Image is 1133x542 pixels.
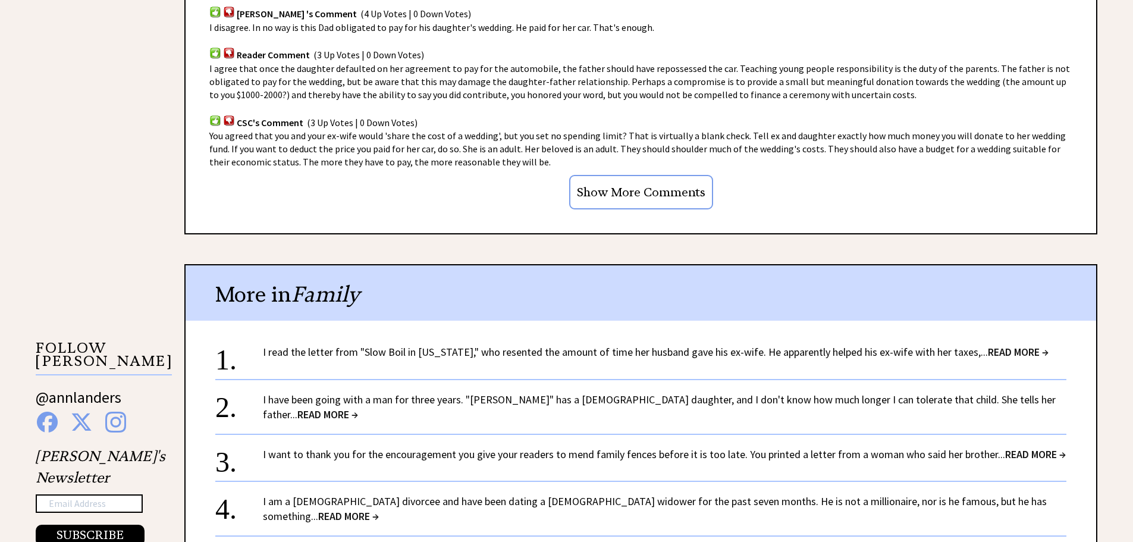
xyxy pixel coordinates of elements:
div: 3. [215,447,263,469]
span: CSC's Comment [237,117,303,129]
div: 4. [215,494,263,516]
div: 1. [215,344,263,366]
span: READ MORE → [988,345,1049,359]
img: x%20blue.png [71,412,92,433]
span: (3 Up Votes | 0 Down Votes) [307,117,418,129]
span: I disagree. In no way is this Dad obligated to pay for his daughter's wedding. He paid for her ca... [209,21,654,33]
a: I read the letter from "Slow Boil in [US_STATE]," who resented the amount of time her husband gav... [263,345,1049,359]
img: votup.png [209,115,221,126]
span: Family [291,281,360,308]
img: votdown.png [223,47,235,58]
a: I am a [DEMOGRAPHIC_DATA] divorcee and have been dating a [DEMOGRAPHIC_DATA] widower for the past... [263,494,1047,523]
a: I want to thank you for the encouragement you give your readers to mend family fences before it i... [263,447,1066,461]
p: FOLLOW [PERSON_NAME] [36,342,172,375]
img: votup.png [209,47,221,58]
span: READ MORE → [297,408,358,421]
div: 2. [215,392,263,414]
span: (4 Up Votes | 0 Down Votes) [360,8,471,20]
img: votup.png [209,6,221,17]
a: I have been going with a man for three years. "[PERSON_NAME]" has a [DEMOGRAPHIC_DATA] daughter, ... [263,393,1056,421]
span: READ MORE → [1005,447,1066,461]
img: instagram%20blue.png [105,412,126,433]
img: votdown.png [223,6,235,17]
span: [PERSON_NAME] 's Comment [237,8,357,20]
div: More in [186,265,1096,321]
a: @annlanders [36,387,121,419]
span: READ MORE → [318,509,379,523]
img: facebook%20blue.png [37,412,58,433]
span: You agreed that you and your ex-wife would 'share the cost of a wedding', but you set no spending... [209,130,1066,168]
img: votdown.png [223,115,235,126]
span: Reader Comment [237,49,310,61]
span: I agree that once the daughter defaulted on her agreement to pay for the automobile, the father s... [209,62,1070,101]
span: (3 Up Votes | 0 Down Votes) [313,49,424,61]
input: Show More Comments [569,175,713,209]
input: Email Address [36,494,143,513]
